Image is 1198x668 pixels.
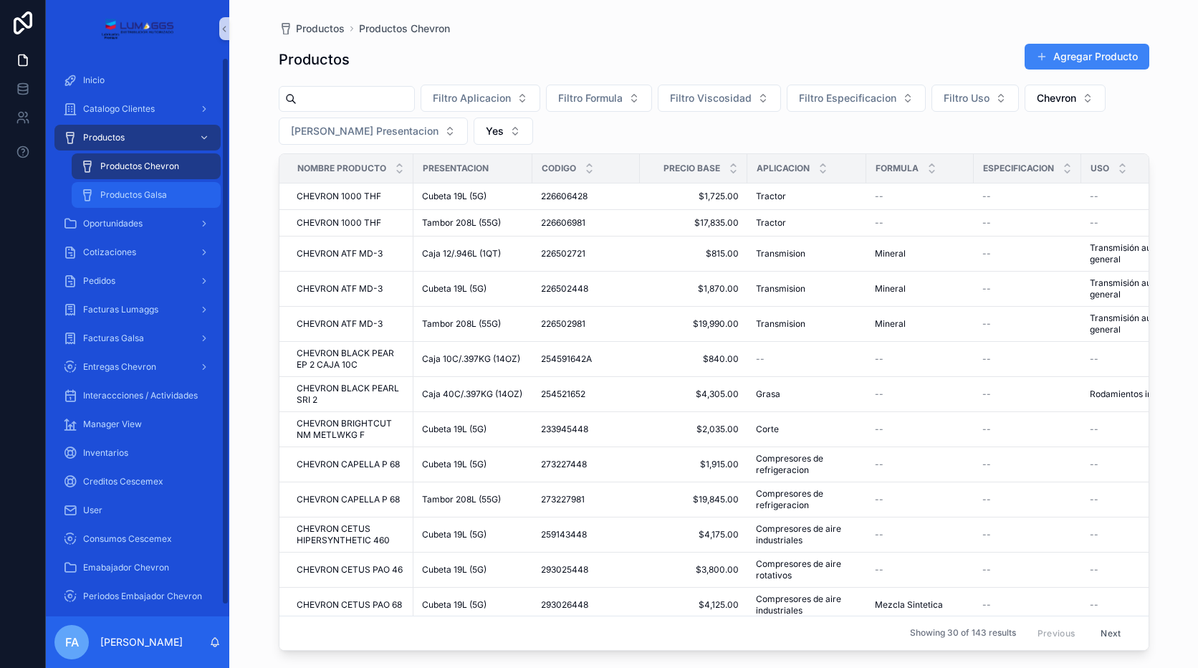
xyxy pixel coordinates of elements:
[54,67,221,93] a: Inicio
[54,526,221,552] a: Consumos Cescemex
[422,494,501,505] span: Tambor 208L (55G)
[541,388,631,400] a: 254521652
[101,17,173,40] img: App logo
[297,418,405,441] a: CHEVRON BRIGHTCUT NM METLWKG F
[982,599,1073,611] a: --
[1090,217,1098,229] span: --
[83,476,163,487] span: Creditos Cescemex
[423,163,489,174] span: Presentacion
[291,124,439,138] span: [PERSON_NAME] Presentacion
[422,599,524,611] a: Cubeta 19L (5G)
[541,564,631,576] a: 293025448
[648,459,739,470] span: $1,915.00
[982,283,1073,295] a: --
[756,283,858,295] a: Transmision
[648,283,739,295] a: $1,870.00
[648,318,739,330] span: $19,990.00
[54,354,221,380] a: Entregas Chevron
[756,488,858,511] a: Compresores de refrigeracion
[541,564,588,576] span: 293025448
[54,469,221,495] a: Creditos Cescemex
[648,564,739,576] span: $3,800.00
[875,599,965,611] a: Mezcla Sintetica
[1090,277,1192,300] a: Transmisión automática general
[422,353,524,365] a: Caja 10C/.397KG (14OZ)
[756,558,858,581] span: Compresores de aire rotativos
[541,353,631,365] a: 254591642A
[541,529,631,540] a: 259143448
[875,353,883,365] span: --
[756,593,858,616] a: Compresores de aire industriales
[648,599,739,611] a: $4,125.00
[541,283,631,295] a: 226502448
[1090,494,1098,505] span: --
[279,22,345,36] a: Productos
[422,388,522,400] span: Caja 40C/.397KG (14OZ)
[756,283,805,295] span: Transmision
[756,353,765,365] span: --
[1037,91,1076,105] span: Chevron
[982,248,1073,259] a: --
[982,318,991,330] span: --
[297,459,400,470] span: CHEVRON CAPELLA P 68
[756,318,858,330] a: Transmision
[297,248,383,259] span: CHEVRON ATF MD-3
[875,283,906,295] span: Mineral
[982,529,1073,540] a: --
[297,494,405,505] a: CHEVRON CAPELLA P 68
[279,118,468,145] button: Select Button
[875,599,943,611] span: Mezcla Sintetica
[648,217,739,229] span: $17,835.00
[648,424,739,435] a: $2,035.00
[83,447,128,459] span: Inventarios
[982,388,991,400] span: --
[422,283,524,295] a: Cubeta 19L (5G)
[756,424,779,435] span: Corte
[541,424,588,435] span: 233945448
[297,494,400,505] span: CHEVRON CAPELLA P 68
[982,388,1073,400] a: --
[83,390,198,401] span: Interaccciones / Actividades
[297,191,381,202] span: CHEVRON 1000 THF
[875,388,965,400] a: --
[422,529,487,540] span: Cubeta 19L (5G)
[982,494,1073,505] a: --
[648,529,739,540] span: $4,175.00
[1090,599,1098,611] span: --
[982,217,1073,229] a: --
[83,103,155,115] span: Catalogo Clientes
[756,424,858,435] a: Corte
[982,191,991,202] span: --
[1090,217,1192,229] a: --
[296,22,345,36] span: Productos
[72,153,221,179] a: Productos Chevron
[875,388,883,400] span: --
[875,318,965,330] a: Mineral
[541,248,585,259] span: 226502721
[648,248,739,259] span: $815.00
[756,248,858,259] a: Transmision
[875,529,883,540] span: --
[422,564,487,576] span: Cubeta 19L (5G)
[756,353,858,365] a: --
[875,529,965,540] a: --
[359,22,450,36] a: Productos Chevron
[297,459,405,470] a: CHEVRON CAPELLA P 68
[83,75,105,86] span: Inicio
[787,85,926,112] button: Select Button
[541,599,588,611] span: 293026448
[422,388,524,400] a: Caja 40C/.397KG (14OZ)
[297,348,405,371] span: CHEVRON BLACK PEAR EP 2 CAJA 10C
[54,383,221,409] a: Interaccciones / Actividades
[54,211,221,237] a: Oportunidades
[1025,44,1149,70] button: Agregar Producto
[1090,242,1192,265] span: Transmisión automática general
[875,217,965,229] a: --
[875,283,965,295] a: Mineral
[297,191,405,202] a: CHEVRON 1000 THF
[297,383,405,406] span: CHEVRON BLACK PEARL SRI 2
